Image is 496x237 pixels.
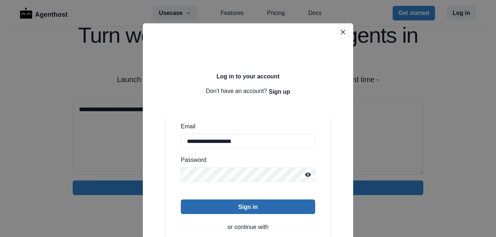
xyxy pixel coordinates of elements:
button: Sign up [269,84,290,99]
label: Password [181,156,311,164]
button: Sign in [181,199,315,214]
label: Email [181,122,311,131]
h2: Log in to your account [166,73,330,80]
button: Reveal password [301,167,315,182]
button: Close [337,26,349,38]
p: Don't have an account? [166,84,330,99]
p: or continue with [228,223,268,232]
